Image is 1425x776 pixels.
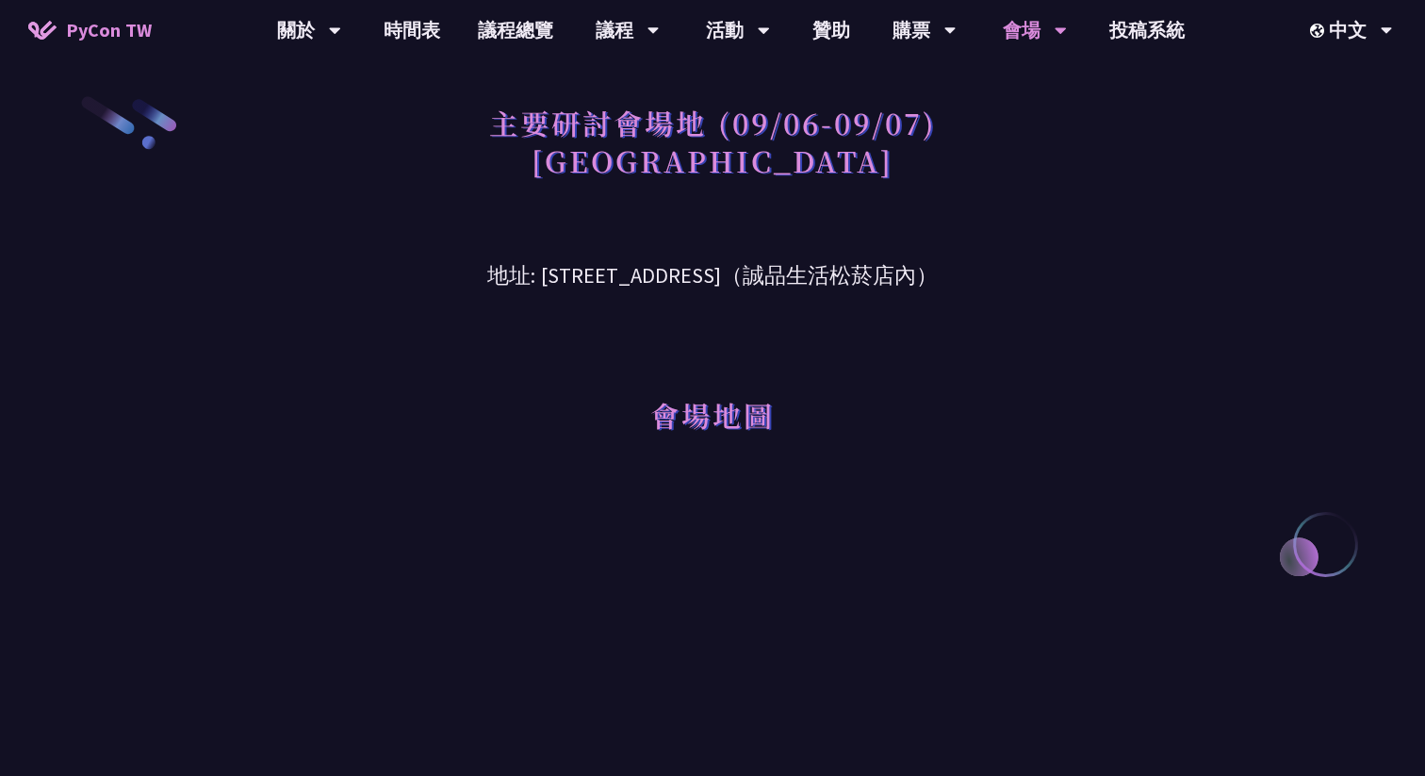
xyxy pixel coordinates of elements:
span: PyCon TW [66,16,152,44]
h1: 主要研討會場地 (09/06-09/07) [GEOGRAPHIC_DATA] [489,94,937,189]
img: Home icon of PyCon TW 2025 [28,21,57,40]
h1: 會場地圖 [650,387,775,443]
h3: 地址: [STREET_ADDRESS]（誠品生活松菸店內） [222,231,1203,292]
a: PyCon TW [9,7,171,54]
img: Locale Icon [1310,24,1329,38]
